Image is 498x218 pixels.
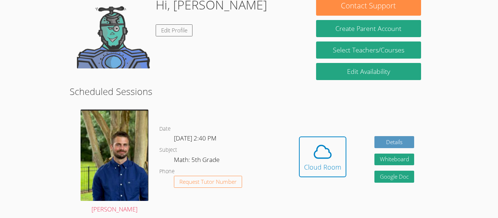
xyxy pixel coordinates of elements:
[174,134,217,142] span: [DATE] 2:40 PM
[374,171,415,183] a: Google Doc
[70,84,428,98] h2: Scheduled Sessions
[159,124,171,134] dt: Date
[81,110,148,201] img: avatar.png
[299,136,346,177] button: Cloud Room
[174,155,221,167] dd: Math: 5th Grade
[316,20,421,37] button: Create Parent Account
[374,154,415,166] button: Whiteboard
[179,179,237,185] span: Request Tutor Number
[316,41,421,59] a: Select Teachers/Courses
[304,162,341,172] div: Cloud Room
[159,146,177,155] dt: Subject
[159,167,175,176] dt: Phone
[81,110,148,215] a: [PERSON_NAME]
[316,63,421,80] a: Edit Availability
[156,24,193,36] a: Edit Profile
[174,176,242,188] button: Request Tutor Number
[374,136,415,148] a: Details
